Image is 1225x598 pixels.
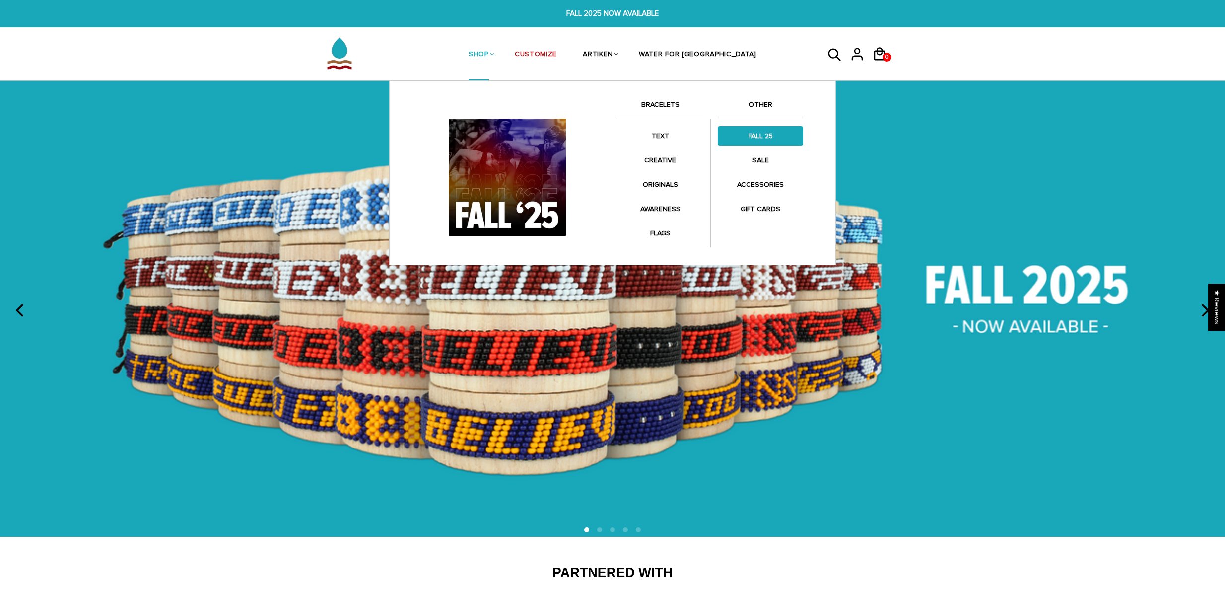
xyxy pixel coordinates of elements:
[718,150,803,170] a: SALE
[883,50,891,64] span: 0
[718,99,803,116] a: OTHER
[617,224,703,243] a: FLAGS
[10,299,32,321] button: previous
[872,65,894,66] a: 0
[469,29,489,81] a: SHOP
[639,29,756,81] a: WATER FOR [GEOGRAPHIC_DATA]
[617,175,703,194] a: ORIGINALS
[302,565,923,582] h2: Partnered With
[617,150,703,170] a: CREATIVE
[718,199,803,219] a: GIFT CARDS
[617,99,703,116] a: BRACELETS
[718,175,803,194] a: ACCESSORIES
[515,29,557,81] a: CUSTOMIZE
[617,126,703,146] a: TEXT
[1208,284,1225,331] div: Click to open Judge.me floating reviews tab
[617,199,703,219] a: AWARENESS
[583,29,613,81] a: ARTIKEN
[373,8,851,19] span: FALL 2025 NOW AVAILABLE
[718,126,803,146] a: FALL 25
[1193,299,1215,321] button: next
